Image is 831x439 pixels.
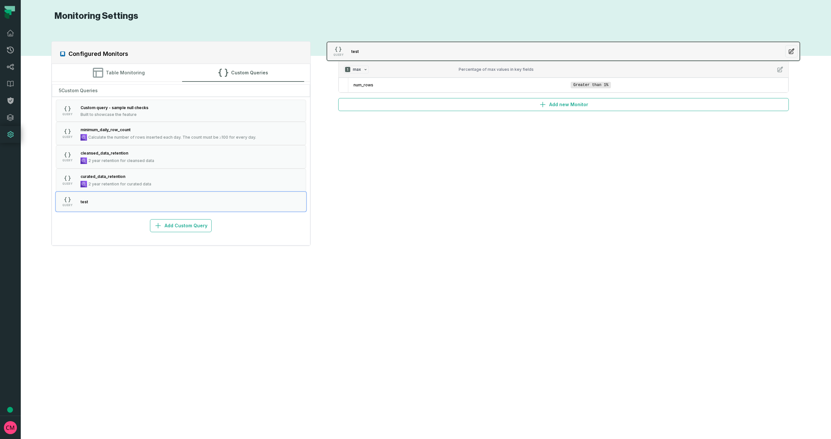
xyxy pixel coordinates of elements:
[351,49,359,54] span: test
[353,67,361,72] span: max
[353,82,568,88] span: num_rows
[345,67,350,72] span: 1
[7,407,13,413] div: Tooltip anchor
[62,113,72,116] span: QUERY
[339,78,788,93] div: 1maxPercentage of max values in key fields
[81,127,130,132] span: minimum_daily_row_count
[62,204,72,207] span: QUERY
[459,67,772,72] div: Percentage of max values in key fields
[68,49,128,58] h2: Configured Monitors
[81,151,128,156] span: cleansed_data_retention
[88,158,154,163] span: 2 year retention for cleansed data
[333,53,343,56] span: QUERY
[52,84,310,97] div: 5 Custom Queries
[56,122,306,145] button: QUERYCalculate the number of rows inserted each day. The count must be ≥100 for every day.
[56,192,306,211] button: QUERY
[81,174,125,179] span: curated_data_retention
[58,64,180,82] button: Table Monitoring
[88,135,256,140] span: Calculate the number of rows inserted each day. The count must be ≥100 for every day.
[81,112,137,117] span: Built to showcase the feature
[88,182,151,187] span: 2 year retention for curated data
[62,159,72,162] span: QUERY
[81,105,148,110] span: Custom query - sample null checks
[339,62,788,78] button: 1maxPercentage of max values in key fields
[62,182,72,185] span: QUERY
[182,64,304,82] button: Custom Queries
[81,199,88,204] span: test
[56,100,306,122] button: QUERYBuilt to showcase the feature
[62,135,72,139] span: QUERY
[56,145,306,169] button: QUERY2 year retention for cleansed data
[327,42,800,61] button: QUERY
[150,219,212,232] button: Add Custom Query
[51,10,138,22] h1: Monitoring Settings
[4,421,17,434] img: avatar of Collin Marsden
[571,82,611,88] span: Greater than 1%
[56,169,306,192] button: QUERY2 year retention for curated data
[338,98,789,111] button: Add new Monitor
